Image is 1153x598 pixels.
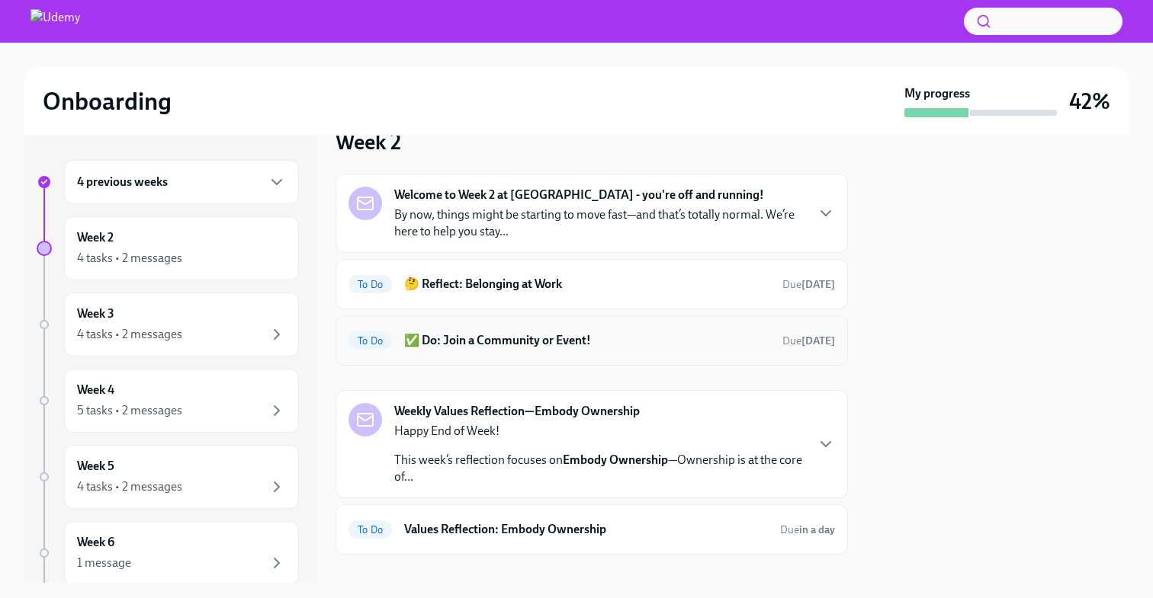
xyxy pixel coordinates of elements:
[799,523,835,536] strong: in a day
[782,334,835,347] span: Due
[904,85,970,102] strong: My progress
[394,423,805,440] p: Happy End of Week!
[336,128,401,155] h3: Week 2
[77,478,182,495] div: 4 tasks • 2 messages
[77,326,182,343] div: 4 tasks • 2 messages
[394,187,764,203] strong: Welcome to Week 2 at [GEOGRAPHIC_DATA] - you're off and running!
[563,452,668,467] strong: Embody Ownership
[77,555,131,571] div: 1 message
[77,174,168,190] h6: 4 previous weeks
[348,328,835,353] a: To Do✅ Do: Join a Community or Event!Due[DATE]
[77,229,114,246] h6: Week 2
[77,250,182,267] div: 4 tasks • 2 messages
[64,160,299,204] div: 4 previous weeks
[37,369,299,433] a: Week 45 tasks • 2 messages
[404,276,770,293] h6: 🤔 Reflect: Belonging at Work
[37,216,299,280] a: Week 24 tasks • 2 messages
[404,332,770,349] h6: ✅ Do: Join a Community or Event!
[77,382,114,398] h6: Week 4
[37,445,299,509] a: Week 54 tasks • 2 messages
[394,403,640,420] strong: Weekly Values Reflection—Embody Ownership
[404,521,768,538] h6: Values Reflection: Embody Ownership
[43,86,172,117] h2: Onboarding
[780,523,835,537] span: August 24th, 2025 10:00
[782,334,835,348] span: August 23rd, 2025 10:00
[780,523,835,536] span: Due
[394,452,805,485] p: This week’s reflection focuses on —Ownership is at the core of...
[37,521,299,585] a: Week 61 message
[77,534,114,551] h6: Week 6
[348,517,835,542] a: To DoValues Reflection: Embody OwnershipDuein a day
[348,272,835,296] a: To Do🤔 Reflect: Belonging at WorkDue[DATE]
[801,278,835,291] strong: [DATE]
[37,293,299,357] a: Week 34 tasks • 2 messages
[801,334,835,347] strong: [DATE]
[348,524,392,536] span: To Do
[77,458,114,475] h6: Week 5
[1069,88,1110,115] h3: 42%
[77,402,182,419] div: 5 tasks • 2 messages
[782,278,835,291] span: Due
[782,277,835,292] span: August 23rd, 2025 10:00
[31,9,80,34] img: Udemy
[394,206,805,240] p: By now, things might be starting to move fast—and that’s totally normal. We’re here to help you s...
[77,305,114,322] h6: Week 3
[348,279,392,290] span: To Do
[348,335,392,347] span: To Do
